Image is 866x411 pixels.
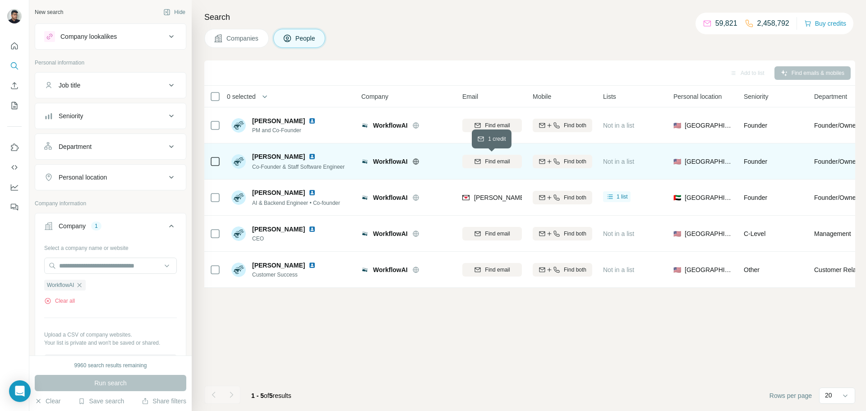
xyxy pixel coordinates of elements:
button: Find both [533,119,592,132]
span: [PERSON_NAME][EMAIL_ADDRESS][DOMAIN_NAME] [474,194,633,201]
button: Find email [462,263,522,277]
img: Logo of WorkflowAI [361,122,369,129]
span: [GEOGRAPHIC_DATA] [685,121,733,130]
button: Seniority [35,105,186,127]
span: 🇺🇸 [673,229,681,238]
p: Upload a CSV of company websites. [44,331,177,339]
span: Find both [564,157,586,166]
span: Personal location [673,92,722,101]
img: Avatar [7,9,22,23]
span: PM and Co-Founder [252,126,327,134]
span: Co-Founder & Staff Software Engineer [252,164,345,170]
span: Find email [485,121,510,129]
button: Use Surfe on LinkedIn [7,139,22,156]
div: Company [59,222,86,231]
img: Avatar [231,154,246,169]
div: Select a company name or website [44,240,177,252]
span: Lists [603,92,616,101]
span: 🇺🇸 [673,265,681,274]
button: Enrich CSV [7,78,22,94]
div: Open Intercom Messenger [9,380,31,402]
span: WorkflowAI [373,193,408,202]
button: Share filters [142,397,186,406]
span: [PERSON_NAME] [252,152,305,161]
p: Your list is private and won't be saved or shared. [44,339,177,347]
button: Find both [533,191,592,204]
span: Not in a list [603,158,634,165]
span: of [264,392,269,399]
button: Clear [35,397,60,406]
button: Dashboard [7,179,22,195]
span: Rows per page [769,391,812,400]
span: Find both [564,230,586,238]
span: CEO [252,235,327,243]
span: C-Level [744,230,765,237]
button: Find email [462,119,522,132]
button: Buy credits [804,17,846,30]
span: WorkflowAI [373,157,408,166]
span: Find both [564,121,586,129]
button: Use Surfe API [7,159,22,175]
div: Department [59,142,92,151]
button: Search [7,58,22,74]
img: Avatar [231,190,246,205]
span: Find email [485,266,510,274]
span: Not in a list [603,266,634,273]
button: Clear all [44,297,75,305]
img: LinkedIn logo [309,117,316,125]
img: Avatar [231,118,246,133]
span: Not in a list [603,122,634,129]
button: Feedback [7,199,22,215]
span: Find both [564,194,586,202]
span: Other [744,266,760,273]
span: 🇺🇸 [673,121,681,130]
img: provider findymail logo [462,193,470,202]
button: My lists [7,97,22,114]
span: Mobile [533,92,551,101]
span: Email [462,92,478,101]
span: AI & Backend Engineer • Co-founder [252,200,340,206]
img: Logo of WorkflowAI [361,266,369,273]
img: Avatar [231,263,246,277]
div: Job title [59,81,80,90]
span: WorkflowAI [373,265,408,274]
span: [GEOGRAPHIC_DATA] [685,265,733,274]
button: Quick start [7,38,22,54]
div: 9960 search results remaining [74,361,147,369]
span: 0 selected [227,92,256,101]
span: Founder [744,158,767,165]
img: Logo of WorkflowAI [361,158,369,165]
p: 2,458,792 [757,18,789,29]
span: 🇺🇸 [673,157,681,166]
img: Avatar [231,226,246,241]
span: Not in a list [603,230,634,237]
button: Find both [533,263,592,277]
span: Find email [485,230,510,238]
span: Founder [744,122,767,129]
span: 5 [269,392,273,399]
span: [GEOGRAPHIC_DATA] [685,229,733,238]
img: Logo of WorkflowAI [361,230,369,237]
img: LinkedIn logo [309,226,316,233]
button: Hide [157,5,192,19]
div: New search [35,8,63,16]
h4: Search [204,11,855,23]
div: Company lookalikes [60,32,117,41]
button: Personal location [35,166,186,188]
span: Find email [485,157,510,166]
button: Department [35,136,186,157]
span: WorkflowAI [373,121,408,130]
span: Find both [564,266,586,274]
p: Company information [35,199,186,208]
span: Management [814,229,851,238]
span: WorkflowAI [47,281,74,289]
span: Seniority [744,92,768,101]
span: [PERSON_NAME] [252,261,305,270]
span: Companies [226,34,259,43]
img: LinkedIn logo [309,189,316,196]
span: 1 - 5 [251,392,264,399]
button: Save search [78,397,124,406]
span: People [295,34,316,43]
div: 1 [91,222,101,230]
span: [PERSON_NAME] [252,188,305,197]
